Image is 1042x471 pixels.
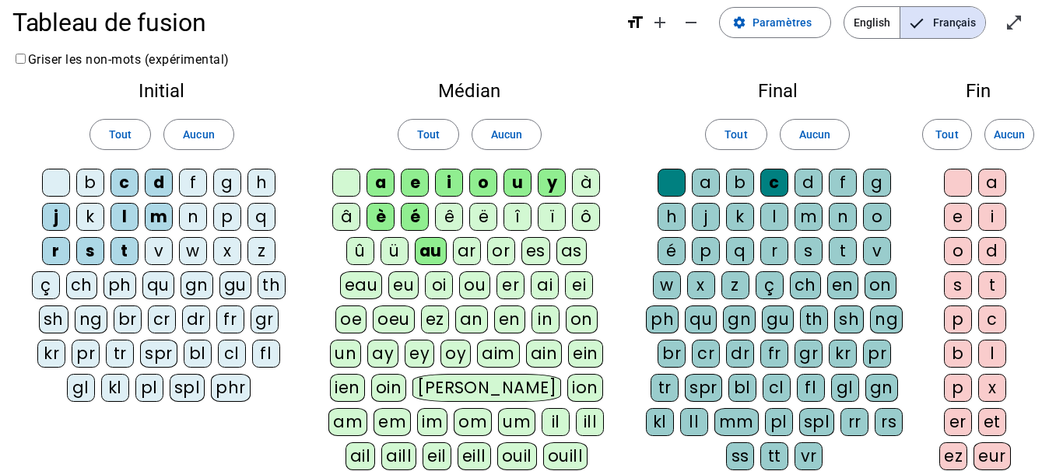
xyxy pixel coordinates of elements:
[760,169,788,197] div: c
[760,442,788,470] div: tt
[503,169,532,197] div: u
[89,119,151,150] button: Tout
[498,408,535,436] div: um
[875,408,903,436] div: rs
[790,271,821,299] div: ch
[142,271,174,299] div: qu
[827,271,858,299] div: en
[651,374,679,402] div: tr
[477,340,520,368] div: aim
[417,125,440,144] span: Tout
[692,169,720,197] div: a
[978,169,1006,197] div: a
[829,203,857,231] div: n
[726,203,754,231] div: k
[728,374,756,402] div: bl
[829,169,857,197] div: f
[25,82,299,100] h2: Initial
[106,340,134,368] div: tr
[714,408,759,436] div: mm
[114,305,142,333] div: br
[219,271,251,299] div: gu
[184,340,212,368] div: bl
[732,16,746,30] mat-icon: settings
[247,203,275,231] div: q
[538,169,566,197] div: y
[646,408,674,436] div: kl
[834,305,864,333] div: sh
[685,305,717,333] div: qu
[797,374,825,402] div: fl
[213,237,241,265] div: x
[1005,13,1023,32] mat-icon: open_in_full
[978,271,1006,299] div: t
[863,203,891,231] div: o
[251,305,279,333] div: gr
[795,237,823,265] div: s
[576,408,604,436] div: ill
[721,271,749,299] div: z
[998,7,1030,38] button: Entrer en plein écran
[780,119,850,150] button: Aucun
[503,203,532,231] div: î
[831,374,859,402] div: gl
[388,271,419,299] div: eu
[829,237,857,265] div: t
[111,169,139,197] div: c
[469,169,497,197] div: o
[170,374,205,402] div: spl
[381,237,409,265] div: ü
[258,271,286,299] div: th
[179,237,207,265] div: w
[566,305,598,333] div: on
[491,125,522,144] span: Aucun
[572,169,600,197] div: à
[218,340,246,368] div: cl
[680,408,708,436] div: ll
[435,169,463,197] div: i
[183,125,214,144] span: Aucun
[944,271,972,299] div: s
[145,203,173,231] div: m
[944,374,972,402] div: p
[103,271,136,299] div: ph
[458,442,491,470] div: eill
[459,271,490,299] div: ou
[692,237,720,265] div: p
[346,237,374,265] div: û
[12,52,230,67] label: Griser les non-mots (expérimental)
[374,408,411,436] div: em
[675,7,707,38] button: Diminuer la taille de la police
[840,408,868,436] div: rr
[373,305,415,333] div: oeu
[346,442,376,470] div: ail
[658,237,686,265] div: é
[179,203,207,231] div: n
[760,237,788,265] div: r
[568,340,603,368] div: ein
[719,7,831,38] button: Paramètres
[863,237,891,265] div: v
[37,340,65,368] div: kr
[425,271,453,299] div: oi
[726,169,754,197] div: b
[726,442,754,470] div: ss
[532,305,560,333] div: in
[381,442,416,470] div: aill
[454,408,492,436] div: om
[181,271,213,299] div: gn
[726,340,754,368] div: dr
[626,13,644,32] mat-icon: format_size
[324,82,616,100] h2: Médian
[760,340,788,368] div: fr
[328,408,367,436] div: am
[900,7,985,38] span: Français
[978,374,1006,402] div: x
[994,125,1025,144] span: Aucun
[795,442,823,470] div: vr
[726,237,754,265] div: q
[944,203,972,231] div: e
[179,169,207,197] div: f
[469,203,497,231] div: ë
[401,203,429,231] div: é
